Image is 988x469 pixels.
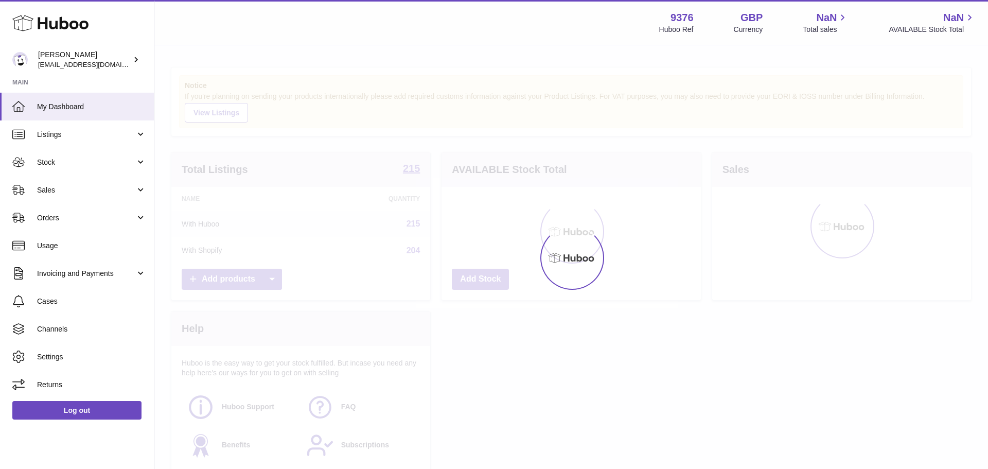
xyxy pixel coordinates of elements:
[889,25,976,34] span: AVAILABLE Stock Total
[37,297,146,306] span: Cases
[37,102,146,112] span: My Dashboard
[734,25,763,34] div: Currency
[38,50,131,70] div: [PERSON_NAME]
[803,25,849,34] span: Total sales
[38,60,151,68] span: [EMAIL_ADDRESS][DOMAIN_NAME]
[37,241,146,251] span: Usage
[12,52,28,67] img: internalAdmin-9376@internal.huboo.com
[12,401,142,420] a: Log out
[943,11,964,25] span: NaN
[889,11,976,34] a: NaN AVAILABLE Stock Total
[37,185,135,195] span: Sales
[37,352,146,362] span: Settings
[671,11,694,25] strong: 9376
[37,158,135,167] span: Stock
[803,11,849,34] a: NaN Total sales
[816,11,837,25] span: NaN
[659,25,694,34] div: Huboo Ref
[37,380,146,390] span: Returns
[37,213,135,223] span: Orders
[740,11,763,25] strong: GBP
[37,324,146,334] span: Channels
[37,269,135,279] span: Invoicing and Payments
[37,130,135,140] span: Listings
